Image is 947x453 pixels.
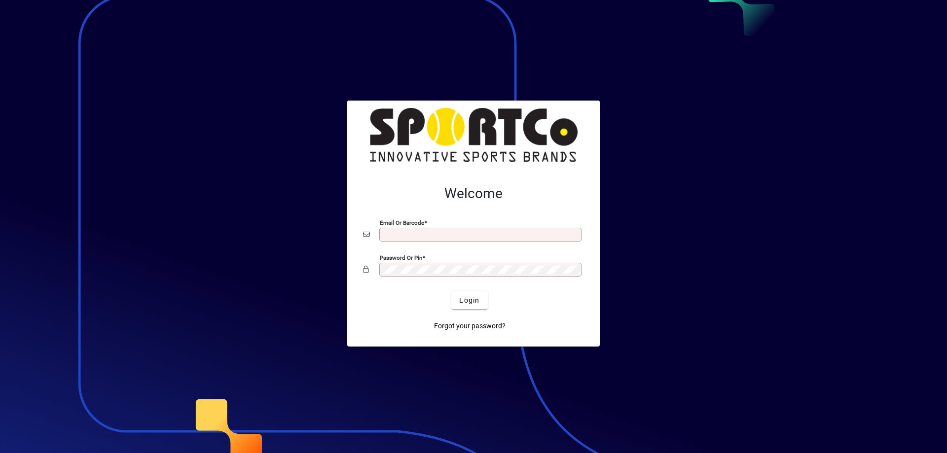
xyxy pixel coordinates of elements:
[430,317,510,335] a: Forgot your password?
[451,291,487,309] button: Login
[380,254,422,261] mat-label: Password or Pin
[363,185,584,202] h2: Welcome
[380,219,424,226] mat-label: Email or Barcode
[459,295,479,306] span: Login
[434,321,506,331] span: Forgot your password?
